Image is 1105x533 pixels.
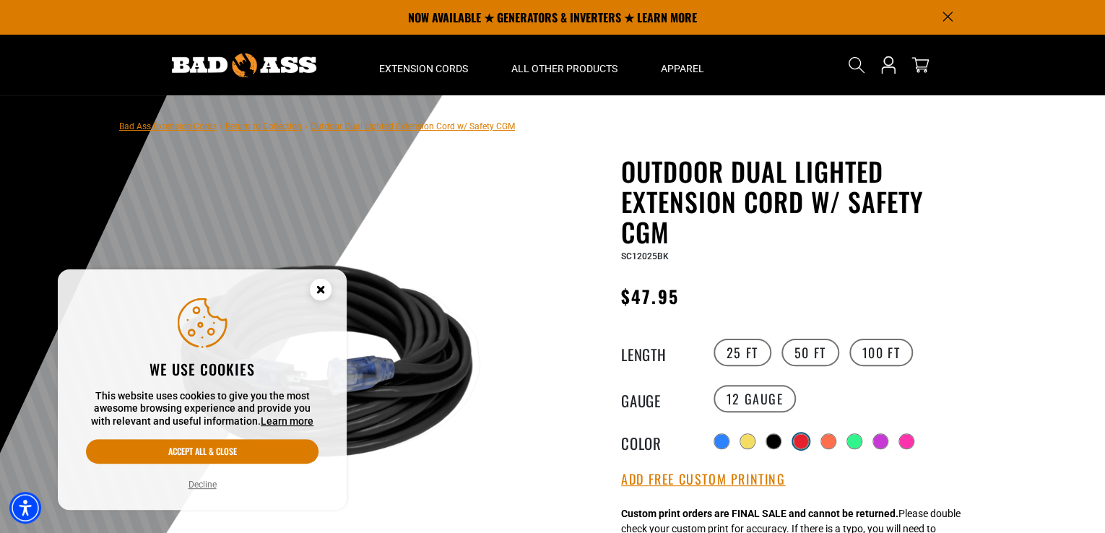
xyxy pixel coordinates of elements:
summary: Apparel [639,35,726,95]
label: 12 Gauge [714,385,797,412]
aside: Cookie Consent [58,269,347,511]
summary: All Other Products [490,35,639,95]
strong: Custom print orders are FINAL SALE and cannot be returned. [621,508,898,519]
a: cart [909,56,932,74]
a: Open this option [877,35,900,95]
label: 25 FT [714,339,771,366]
span: › [305,121,308,131]
summary: Search [845,53,868,77]
button: Decline [184,477,221,492]
span: Extension Cords [379,62,468,75]
button: Accept all & close [86,439,318,464]
span: Outdoor Dual Lighted Extension Cord w/ Safety CGM [311,121,515,131]
button: Add Free Custom Printing [621,472,785,487]
label: 50 FT [781,339,839,366]
h2: We use cookies [86,360,318,378]
div: Accessibility Menu [9,492,41,524]
legend: Color [621,432,693,451]
span: Apparel [661,62,704,75]
h1: Outdoor Dual Lighted Extension Cord w/ Safety CGM [621,156,975,247]
span: › [220,121,222,131]
span: All Other Products [511,62,617,75]
span: $47.95 [621,283,678,309]
span: SC12025BK [621,251,669,261]
legend: Gauge [621,389,693,408]
nav: breadcrumbs [119,117,515,134]
p: This website uses cookies to give you the most awesome browsing experience and provide you with r... [86,390,318,428]
button: Close this option [295,269,347,314]
a: Return to Collection [225,121,302,131]
summary: Extension Cords [357,35,490,95]
label: 100 FT [849,339,914,366]
a: This website uses cookies to give you the most awesome browsing experience and provide you with r... [261,415,313,427]
img: Bad Ass Extension Cords [172,53,316,77]
legend: Length [621,343,693,362]
a: Bad Ass Extension Cords [119,121,217,131]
